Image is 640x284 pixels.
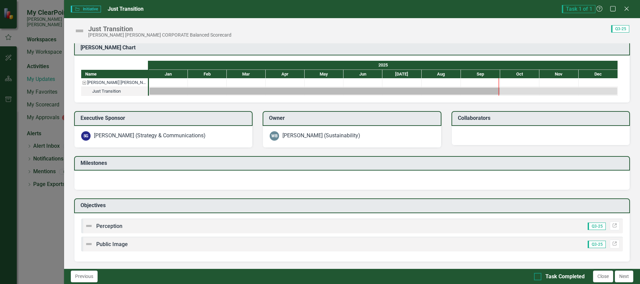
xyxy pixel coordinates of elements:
div: Santee Cooper CORPORATE Balanced Scorecard [81,78,148,87]
div: Oct [500,70,539,79]
img: Not Defined [74,26,85,36]
div: 2025 [149,61,618,69]
span: Q3-25 [611,25,629,33]
div: Just Transition [81,87,148,96]
h3: Collaborators [458,115,626,121]
h3: [PERSON_NAME] Chart [81,45,626,51]
button: Next [615,271,633,282]
button: Close [593,271,613,282]
h3: Objectives [81,202,626,208]
div: [PERSON_NAME] [PERSON_NAME] CORPORATE Balanced Scorecard [87,78,146,87]
div: [PERSON_NAME] (Strategy & Communications) [94,132,206,140]
div: Name [81,70,148,78]
div: Sep [461,70,500,79]
span: Task 1 of 1 [562,5,595,13]
div: May [305,70,343,79]
span: Public Image [96,241,128,247]
div: Jan [149,70,188,79]
span: Q3-25 [588,223,606,230]
div: Aug [422,70,461,79]
div: Feb [188,70,227,79]
div: Jun [343,70,382,79]
div: Mar [227,70,266,79]
div: Just Transition [92,87,121,96]
div: WB [270,131,279,141]
img: Not Defined [85,240,93,248]
div: Task: Start date: 2025-01-01 End date: 2025-12-31 [81,87,148,96]
h3: Owner [269,115,437,121]
div: Task: Start date: 2025-01-01 End date: 2025-12-31 [150,88,617,95]
button: Previous [71,271,98,282]
div: [PERSON_NAME] [PERSON_NAME] CORPORATE Balanced Scorecard [88,33,231,38]
div: [PERSON_NAME] (Sustainability) [282,132,360,140]
div: Task Completed [545,273,585,281]
h3: Executive Sponsor [81,115,249,121]
div: Apr [266,70,305,79]
div: Dec [579,70,618,79]
div: Just Transition [88,25,231,33]
div: Task: Santee Cooper CORPORATE Balanced Scorecard Start date: 2025-01-01 End date: 2025-01-02 [81,78,148,87]
div: SG [81,131,91,141]
span: Perception [96,223,122,229]
div: Nov [539,70,579,79]
span: Just Transition [108,6,144,12]
span: Initiative [71,6,101,12]
div: Jul [382,70,422,79]
h3: Milestones [81,160,626,166]
span: Q3-25 [588,241,606,248]
img: Not Defined [85,222,93,230]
